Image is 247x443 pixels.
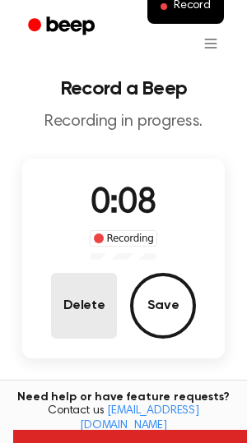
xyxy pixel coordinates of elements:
h1: Record a Beep [13,79,234,99]
a: Beep [16,11,110,43]
span: Contact us [10,404,237,433]
button: Save Audio Record [130,273,196,339]
button: Open menu [191,24,231,63]
p: Recording in progress. [13,112,234,132]
a: [EMAIL_ADDRESS][DOMAIN_NAME] [80,405,199,431]
button: Delete Audio Record [51,273,117,339]
span: 0:08 [91,187,156,221]
div: Recording [90,230,158,247]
